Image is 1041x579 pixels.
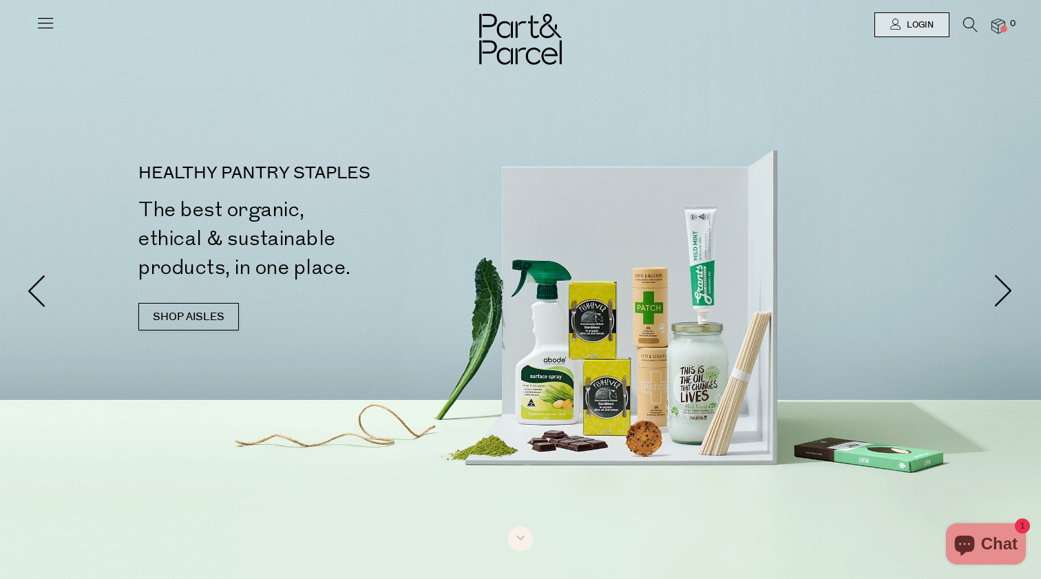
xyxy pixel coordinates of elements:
a: 0 [991,19,1005,33]
img: Part&Parcel [479,14,562,65]
span: Login [903,19,934,31]
h2: The best organic, ethical & sustainable products, in one place. [138,196,526,282]
inbox-online-store-chat: Shopify online store chat [942,523,1030,568]
a: Login [874,12,949,37]
span: 0 [1007,18,1019,30]
p: HEALTHY PANTRY STAPLES [138,165,526,182]
a: SHOP AISLES [138,303,239,330]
